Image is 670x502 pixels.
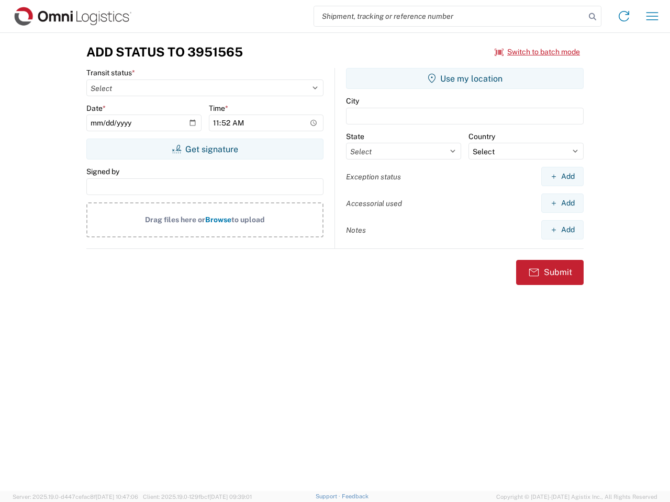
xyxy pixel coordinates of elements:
[496,492,657,501] span: Copyright © [DATE]-[DATE] Agistix Inc., All Rights Reserved
[516,260,584,285] button: Submit
[86,104,106,113] label: Date
[209,494,252,500] span: [DATE] 09:39:01
[346,132,364,141] label: State
[86,139,323,159] button: Get signature
[231,215,265,224] span: to upload
[145,215,205,224] span: Drag files here or
[314,6,585,26] input: Shipment, tracking or reference number
[541,167,584,186] button: Add
[316,493,342,499] a: Support
[205,215,231,224] span: Browse
[346,172,401,181] label: Exception status
[13,494,138,500] span: Server: 2025.19.0-d447cefac8f
[346,225,366,235] label: Notes
[86,68,135,77] label: Transit status
[468,132,495,141] label: Country
[342,493,368,499] a: Feedback
[143,494,252,500] span: Client: 2025.19.0-129fbcf
[96,494,138,500] span: [DATE] 10:47:06
[495,43,580,61] button: Switch to batch mode
[209,104,228,113] label: Time
[86,44,243,60] h3: Add Status to 3951565
[86,167,119,176] label: Signed by
[346,68,584,89] button: Use my location
[541,220,584,239] button: Add
[346,96,359,106] label: City
[346,199,402,208] label: Accessorial used
[541,193,584,213] button: Add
